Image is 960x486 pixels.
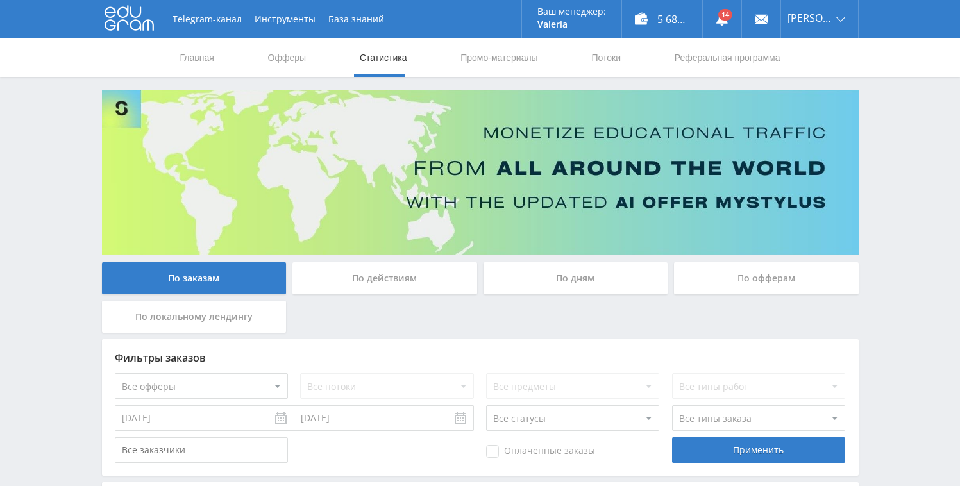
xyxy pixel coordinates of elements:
[267,38,308,77] a: Офферы
[537,6,606,17] p: Ваш менеджер:
[484,262,668,294] div: По дням
[486,445,595,458] span: Оплаченные заказы
[787,13,832,23] span: [PERSON_NAME]
[102,262,287,294] div: По заказам
[292,262,477,294] div: По действиям
[358,38,408,77] a: Статистика
[102,301,287,333] div: По локальному лендингу
[115,437,288,463] input: Все заказчики
[179,38,215,77] a: Главная
[459,38,539,77] a: Промо-материалы
[673,38,782,77] a: Реферальная программа
[672,437,845,463] div: Применить
[102,90,859,255] img: Banner
[590,38,622,77] a: Потоки
[537,19,606,29] p: Valeria
[115,352,846,364] div: Фильтры заказов
[674,262,859,294] div: По офферам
